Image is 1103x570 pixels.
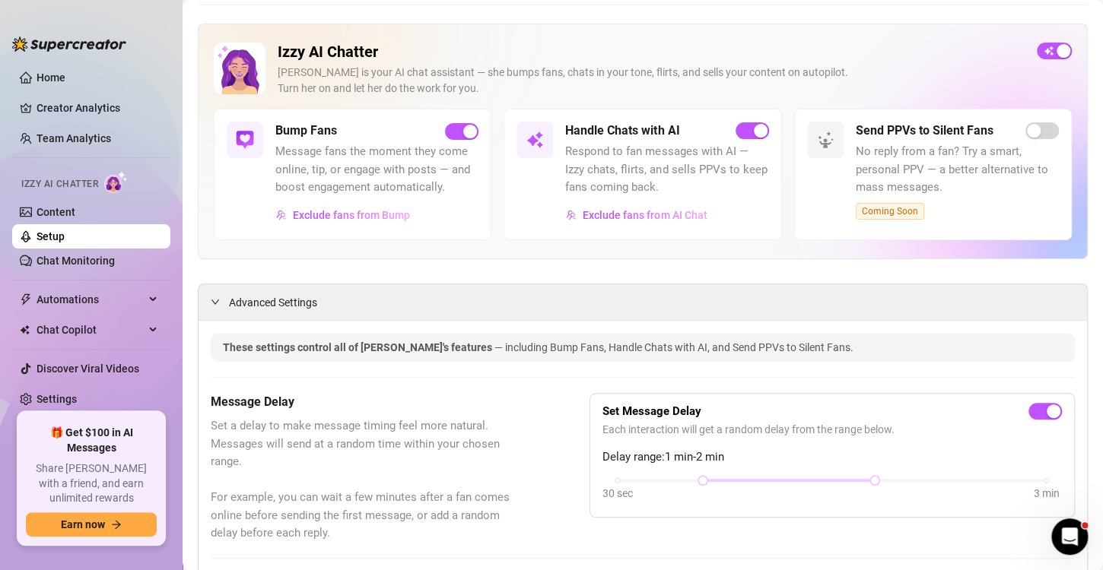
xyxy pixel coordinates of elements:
button: Exclude fans from AI Chat [565,203,707,227]
span: thunderbolt [20,293,32,306]
span: Advanced Settings [229,294,317,311]
img: AI Chatter [104,171,128,193]
span: Share [PERSON_NAME] with a friend, and earn unlimited rewards [26,461,157,506]
h2: Izzy AI Chatter [278,43,1025,62]
h5: Handle Chats with AI [565,122,679,140]
span: Izzy AI Chatter [21,177,98,192]
img: svg%3e [566,210,577,220]
iframe: Intercom live chat [1051,518,1088,555]
span: Each interaction will get a random delay from the range below. [602,421,1062,438]
a: Discover Viral Videos [37,363,139,375]
span: No reply from a fan? Try a smart, personal PPV — a better alternative to mass messages. [856,143,1059,197]
span: — including Bump Fans, Handle Chats with AI, and Send PPVs to Silent Fans. [494,341,853,353]
div: [PERSON_NAME] is your AI chat assistant — she bumps fans, chats in your tone, flirts, and sells y... [278,65,1025,97]
div: expanded [211,293,229,310]
span: Chat Copilot [37,318,145,342]
span: Coming Soon [856,203,924,220]
span: Respond to fan messages with AI — Izzy chats, flirts, and sells PPVs to keep fans coming back. [565,143,768,197]
a: Chat Monitoring [37,255,115,267]
h5: Bump Fans [275,122,337,140]
div: 30 sec [602,485,633,502]
img: svg%3e [816,131,834,149]
a: Creator Analytics [37,96,158,120]
h5: Send PPVs to Silent Fans [856,122,993,140]
a: Content [37,206,75,218]
span: Exclude fans from Bump [293,209,410,221]
span: Set a delay to make message timing feel more natural. Messages will send at a random time within ... [211,417,513,543]
span: Exclude fans from AI Chat [583,209,707,221]
button: Earn nowarrow-right [26,512,157,537]
span: Delay range: 1 min - 2 min [602,448,1062,467]
button: Exclude fans from Bump [275,203,411,227]
img: Izzy AI Chatter [214,43,265,94]
img: svg%3e [526,131,544,149]
h5: Message Delay [211,393,513,411]
span: expanded [211,297,220,306]
a: Settings [37,393,77,405]
span: arrow-right [111,519,122,530]
a: Team Analytics [37,132,111,144]
img: svg%3e [236,131,254,149]
a: Setup [37,230,65,242]
div: 3 min [1034,485,1060,502]
span: These settings control all of [PERSON_NAME]'s features [223,341,494,353]
span: Earn now [61,518,105,530]
img: logo-BBDzfeDw.svg [12,36,126,52]
a: Home [37,71,65,84]
img: Chat Copilot [20,325,30,335]
span: 🎁 Get $100 in AI Messages [26,426,157,455]
strong: Set Message Delay [602,404,701,418]
img: svg%3e [276,210,287,220]
span: Message fans the moment they come online, tip, or engage with posts — and boost engagement automa... [275,143,478,197]
span: Automations [37,287,145,312]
